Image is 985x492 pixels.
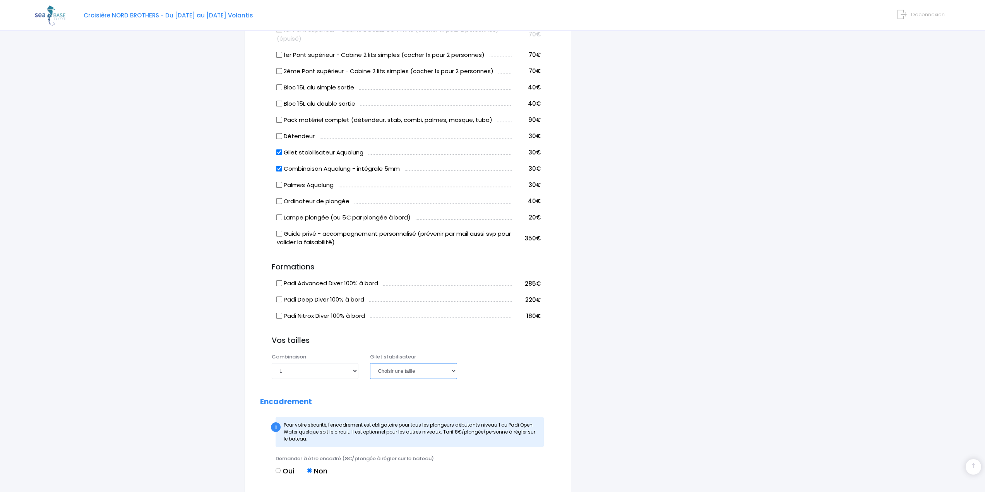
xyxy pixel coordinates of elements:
input: Padi Advanced Diver 100% à bord [276,280,283,286]
label: Oui [276,466,294,476]
input: 2ème Pont supérieur - Cabine 2 lits simples (cocher 1x pour 2 personnes) [276,68,283,74]
span: 40€ [528,197,541,205]
input: 1er Pont supérieur - Cabine 2 lits simples (cocher 1x pour 2 personnes) [276,51,283,58]
label: 1er Pont supérieur - Cabine DOUBLE OU TWINS (cocher 1x pour 2 personnes) (épuisé) [277,26,512,43]
label: Combinaison [272,353,306,361]
span: 40€ [528,83,541,91]
span: Déconnexion [911,11,945,18]
input: Ordinateur de plongée [276,198,283,204]
span: 40€ [528,99,541,108]
label: Lampe plongée (ou 5€ par plongée à bord) [277,213,411,222]
input: Gilet stabilisateur Aqualung [276,149,283,155]
input: Palmes Aqualung [276,182,283,188]
span: Croisière NORD BROTHERS - Du [DATE] au [DATE] Volantis [84,11,253,19]
span: Pour votre sécurité, l'encadrement est obligatoire pour tous les plongeurs débutants niveau 1 ou ... [284,422,535,442]
label: Padi Nitrox Diver 100% à bord [277,312,365,321]
span: 90€ [528,116,541,124]
label: Bloc 15L alu double sortie [277,99,355,108]
div: i [271,422,281,432]
label: Guide privé - accompagnement personnalisé (prévenir par mail aussi svp pour valider la faisabilité) [277,230,512,247]
input: Lampe plongée (ou 5€ par plongée à bord) [276,214,283,220]
span: 70€ [529,30,541,38]
label: 1er Pont supérieur - Cabine 2 lits simples (cocher 1x pour 2 personnes) [277,51,485,60]
label: Padi Advanced Diver 100% à bord [277,279,378,288]
input: Non [307,468,312,473]
h3: Vos tailles [272,336,555,345]
span: 30€ [529,148,541,156]
input: Combinaison Aqualung - intégrale 5mm [276,165,283,171]
label: Gilet stabilisateur [370,353,416,361]
span: 30€ [529,165,541,173]
input: Détendeur [276,133,283,139]
label: Palmes Aqualung [277,181,334,190]
span: 285€ [525,279,541,288]
label: Pack matériel complet (détendeur, stab, combi, palmes, masque, tuba) [277,116,492,125]
span: 70€ [529,67,541,75]
label: Non [307,466,327,476]
span: 180€ [526,312,541,320]
span: Demander à être encadré (8€/plongée à régler sur le bateau) [276,455,434,462]
label: Combinaison Aqualung - intégrale 5mm [277,165,400,173]
input: Padi Nitrox Diver 100% à bord [276,313,283,319]
span: 70€ [529,51,541,59]
label: Padi Deep Diver 100% à bord [277,295,364,304]
input: Pack matériel complet (détendeur, stab, combi, palmes, masque, tuba) [276,117,283,123]
label: Bloc 15L alu simple sortie [277,83,354,92]
label: Ordinateur de plongée [277,197,349,206]
span: 350€ [525,234,541,242]
input: Bloc 15L alu double sortie [276,100,283,106]
h3: Formations [260,263,555,272]
span: 30€ [529,132,541,140]
span: 30€ [529,181,541,189]
label: Détendeur [277,132,315,141]
input: Bloc 15L alu simple sortie [276,84,283,90]
span: 20€ [529,213,541,221]
label: Gilet stabilisateur Aqualung [277,148,363,157]
label: 2ème Pont supérieur - Cabine 2 lits simples (cocher 1x pour 2 personnes) [277,67,493,76]
input: Guide privé - accompagnement personnalisé (prévenir par mail aussi svp pour valider la faisabilité) [276,230,283,237]
span: 220€ [525,296,541,304]
input: Oui [276,468,281,473]
input: Padi Deep Diver 100% à bord [276,297,283,303]
h2: Encadrement [260,398,555,406]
